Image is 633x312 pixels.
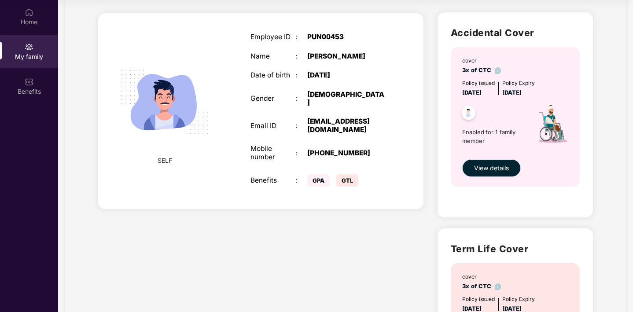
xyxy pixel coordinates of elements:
span: [DATE] [502,89,522,96]
div: : [296,176,307,184]
span: 3x of CTC [462,66,501,73]
div: Policy issued [462,79,495,88]
span: Enabled for 1 family member [462,128,525,146]
div: : [296,122,307,130]
div: Benefits [250,176,296,184]
div: Gender [250,95,296,103]
div: : [296,95,307,103]
img: svg+xml;base64,PHN2ZyB3aWR0aD0iMjAiIGhlaWdodD0iMjAiIHZpZXdCb3g9IjAgMCAyMCAyMCIgZmlsbD0ibm9uZSIgeG... [25,43,33,51]
span: SELF [158,156,172,165]
div: [EMAIL_ADDRESS][DOMAIN_NAME] [307,117,386,134]
div: cover [462,273,501,281]
div: [PHONE_NUMBER] [307,149,386,157]
img: svg+xml;base64,PHN2ZyB4bWxucz0iaHR0cDovL3d3dy53My5vcmcvMjAwMC9zdmciIHdpZHRoPSIyMjQiIGhlaWdodD0iMT... [110,48,219,156]
span: GTL [336,174,358,187]
span: [DATE] [462,305,482,312]
div: Policy issued [462,295,495,304]
img: svg+xml;base64,PHN2ZyBpZD0iQmVuZWZpdHMiIHhtbG5zPSJodHRwOi8vd3d3LnczLm9yZy8yMDAwL3N2ZyIgd2lkdGg9Ij... [25,77,33,86]
div: Name [250,52,296,60]
img: icon [525,97,578,155]
div: Employee ID [250,33,296,41]
div: Policy Expiry [502,79,535,88]
img: svg+xml;base64,PHN2ZyBpZD0iSG9tZSIgeG1sbnM9Imh0dHA6Ly93d3cudzMub3JnLzIwMDAvc3ZnIiB3aWR0aD0iMjAiIG... [25,8,33,17]
span: GPA [307,174,330,187]
div: Date of birth [250,71,296,79]
div: [PERSON_NAME] [307,52,386,60]
span: [DATE] [502,305,522,312]
img: info [495,283,501,290]
div: PUN00453 [307,33,386,41]
div: : [296,71,307,79]
h2: Accidental Cover [451,26,580,40]
div: Email ID [250,122,296,130]
div: : [296,33,307,41]
span: View details [474,163,509,173]
div: Policy Expiry [502,295,535,304]
div: : [296,149,307,157]
div: Mobile number [250,145,296,161]
img: info [495,67,501,74]
div: [DATE] [307,71,386,79]
div: : [296,52,307,60]
button: View details [462,159,521,177]
div: cover [462,57,501,65]
span: [DATE] [462,89,482,96]
span: 3x of CTC [462,283,501,290]
h2: Term Life Cover [451,242,580,256]
img: svg+xml;base64,PHN2ZyB4bWxucz0iaHR0cDovL3d3dy53My5vcmcvMjAwMC9zdmciIHdpZHRoPSI0OC45NDMiIGhlaWdodD... [458,103,479,125]
div: [DEMOGRAPHIC_DATA] [307,91,386,107]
